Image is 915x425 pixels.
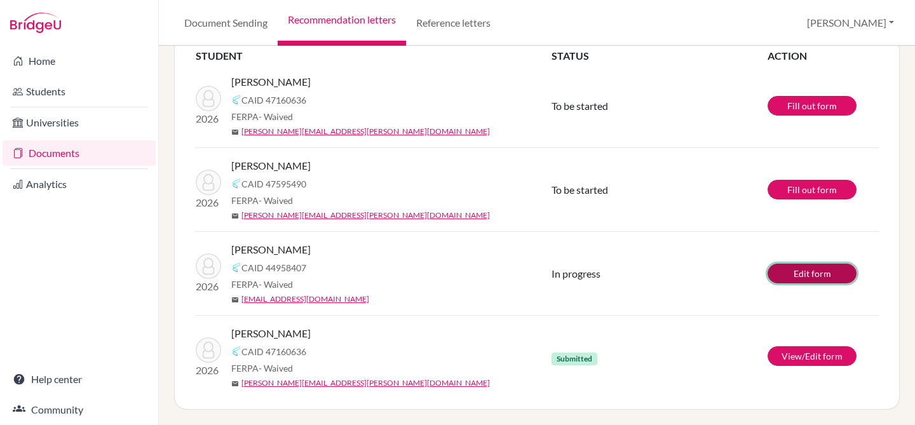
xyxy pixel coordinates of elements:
[3,397,156,422] a: Community
[241,345,306,358] span: CAID 47160636
[3,367,156,392] a: Help center
[10,13,61,33] img: Bridge-U
[241,210,490,221] a: [PERSON_NAME][EMAIL_ADDRESS][PERSON_NAME][DOMAIN_NAME]
[3,110,156,135] a: Universities
[231,262,241,273] img: Common App logo
[231,128,239,136] span: mail
[259,363,293,374] span: - Waived
[231,278,293,291] span: FERPA
[552,267,600,280] span: In progress
[241,177,306,191] span: CAID 47595490
[231,346,241,356] img: Common App logo
[551,48,767,64] th: STATUS
[3,140,156,166] a: Documents
[552,100,608,112] span: To be started
[231,326,311,341] span: [PERSON_NAME]
[196,337,221,363] img: Alwani, Krish
[767,48,879,64] th: ACTION
[259,279,293,290] span: - Waived
[768,180,857,199] a: Fill out form
[231,110,293,123] span: FERPA
[801,11,900,35] button: [PERSON_NAME]
[768,96,857,116] a: Fill out form
[241,261,306,274] span: CAID 44958407
[231,212,239,220] span: mail
[768,264,857,283] a: Edit form
[231,361,293,375] span: FERPA
[196,170,221,195] img: Premchandani, Aarav
[241,93,306,107] span: CAID 47160636
[552,184,608,196] span: To be started
[241,377,490,389] a: [PERSON_NAME][EMAIL_ADDRESS][PERSON_NAME][DOMAIN_NAME]
[196,111,221,126] p: 2026
[768,346,857,366] a: View/Edit form
[231,95,241,105] img: Common App logo
[196,195,221,210] p: 2026
[196,253,221,279] img: Varde, Athena
[231,296,239,304] span: mail
[3,48,156,74] a: Home
[231,194,293,207] span: FERPA
[259,111,293,122] span: - Waived
[231,242,311,257] span: [PERSON_NAME]
[196,363,221,378] p: 2026
[231,74,311,90] span: [PERSON_NAME]
[3,172,156,197] a: Analytics
[196,86,221,111] img: Alwani, Krish
[259,195,293,206] span: - Waived
[552,353,597,365] span: Submitted
[231,158,311,173] span: [PERSON_NAME]
[231,179,241,189] img: Common App logo
[231,380,239,388] span: mail
[196,279,221,294] p: 2026
[195,48,551,64] th: STUDENT
[241,126,490,137] a: [PERSON_NAME][EMAIL_ADDRESS][PERSON_NAME][DOMAIN_NAME]
[3,79,156,104] a: Students
[241,293,369,305] a: [EMAIL_ADDRESS][DOMAIN_NAME]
